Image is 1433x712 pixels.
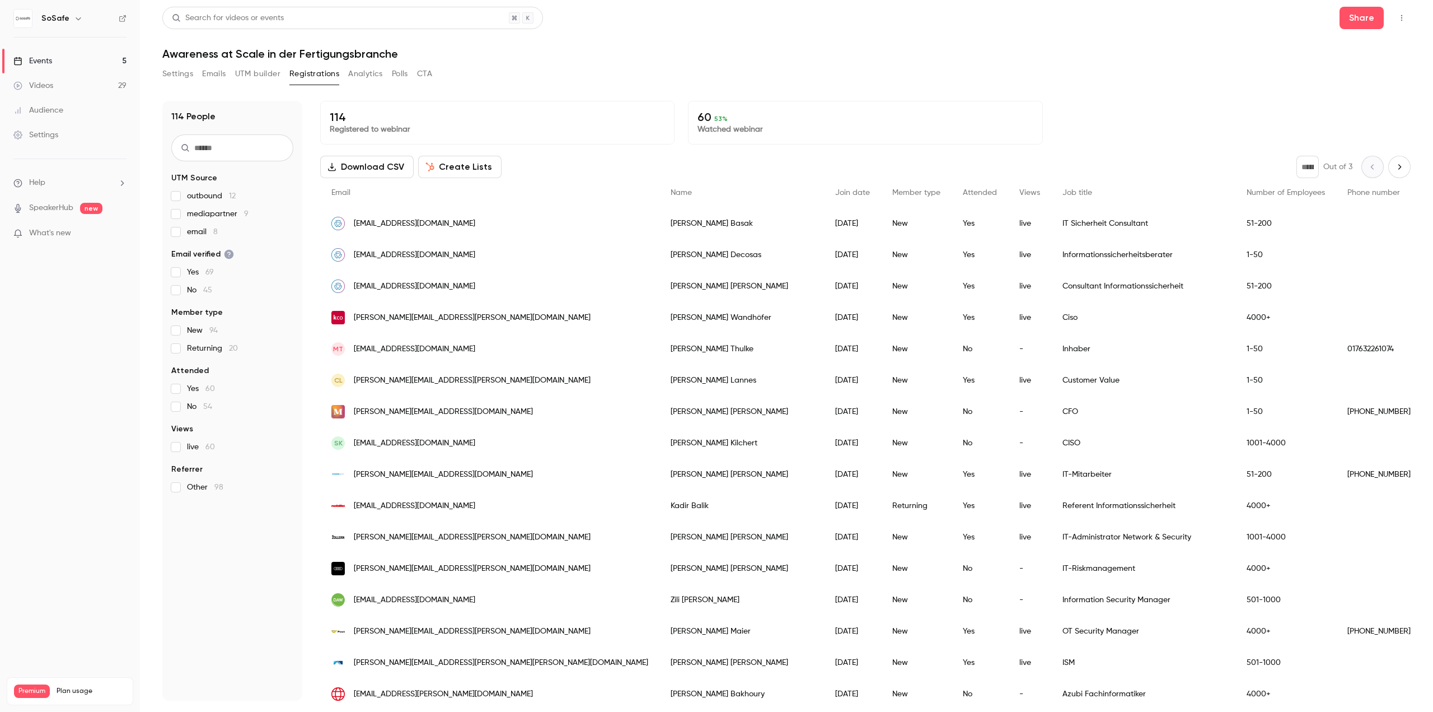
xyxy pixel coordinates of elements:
[1336,333,1422,365] div: 017632261074
[13,177,127,189] li: help-dropdown-opener
[331,280,345,293] img: intersoft-consulting.de
[952,271,1008,302] div: Yes
[952,365,1008,396] div: Yes
[1008,333,1051,365] div: -
[952,584,1008,616] div: No
[1008,553,1051,584] div: -
[331,217,345,230] img: intersoft-consulting.de
[1051,522,1235,553] div: IT-Administrator Network & Security
[881,553,952,584] div: New
[41,13,69,24] h6: SoSafe
[1019,189,1040,197] span: Views
[13,55,52,67] div: Events
[1051,239,1235,271] div: Informationssicherheitsberater
[1235,553,1336,584] div: 4000+
[659,553,824,584] div: [PERSON_NAME] [PERSON_NAME]
[1051,365,1235,396] div: Customer Value
[697,124,1033,135] p: Watched webinar
[171,110,216,123] h1: 114 People
[209,327,218,334] span: 94
[1008,584,1051,616] div: -
[1051,459,1235,490] div: IT-Mitarbeiter
[334,375,343,385] span: CL
[331,311,345,324] img: kloeckner.com
[213,228,218,236] span: 8
[963,189,997,197] span: Attended
[952,678,1008,710] div: No
[172,12,284,24] div: Search for videos or events
[1008,365,1051,396] div: live
[824,271,881,302] div: [DATE]
[80,203,102,214] span: new
[1008,678,1051,710] div: -
[331,468,345,481] img: gesys.ch
[354,657,648,669] span: [PERSON_NAME][EMAIL_ADDRESS][PERSON_NAME][PERSON_NAME][DOMAIN_NAME]
[229,192,236,200] span: 12
[171,365,209,376] span: Attended
[187,343,238,354] span: Returning
[881,427,952,459] div: New
[659,522,824,553] div: [PERSON_NAME] [PERSON_NAME]
[952,490,1008,522] div: Yes
[354,312,591,324] span: [PERSON_NAME][EMAIL_ADDRESS][PERSON_NAME][DOMAIN_NAME]
[659,647,824,678] div: [PERSON_NAME] [PERSON_NAME]
[354,438,475,449] span: [EMAIL_ADDRESS][DOMAIN_NAME]
[952,522,1008,553] div: Yes
[659,396,824,427] div: [PERSON_NAME] [PERSON_NAME]
[659,239,824,271] div: [PERSON_NAME] Decosas
[659,333,824,365] div: [PERSON_NAME] Thulke
[1235,396,1336,427] div: 1-50
[824,490,881,522] div: [DATE]
[881,584,952,616] div: New
[1008,647,1051,678] div: live
[187,325,218,336] span: New
[1062,189,1092,197] span: Job title
[187,267,214,278] span: Yes
[29,227,71,239] span: What's new
[171,173,293,493] section: facet-groups
[881,522,952,553] div: New
[881,365,952,396] div: New
[202,65,226,83] button: Emails
[13,80,53,91] div: Videos
[1008,490,1051,522] div: live
[187,190,236,202] span: outbound
[892,189,940,197] span: Member type
[824,239,881,271] div: [DATE]
[824,302,881,333] div: [DATE]
[354,218,475,230] span: [EMAIL_ADDRESS][DOMAIN_NAME]
[171,307,223,318] span: Member type
[952,302,1008,333] div: Yes
[331,630,345,633] img: post.at
[659,459,824,490] div: [PERSON_NAME] [PERSON_NAME]
[187,482,223,493] span: Other
[29,177,45,189] span: Help
[354,688,533,700] span: [EMAIL_ADDRESS][PERSON_NAME][DOMAIN_NAME]
[952,427,1008,459] div: No
[354,375,591,387] span: [PERSON_NAME][EMAIL_ADDRESS][PERSON_NAME][DOMAIN_NAME]
[1051,490,1235,522] div: Referent Informationssicherheit
[187,208,249,220] span: mediapartner
[333,344,343,354] span: MT
[824,616,881,647] div: [DATE]
[824,678,881,710] div: [DATE]
[14,10,32,27] img: SoSafe
[171,464,203,475] span: Referrer
[1051,678,1235,710] div: Azubi Fachinformatiker
[171,249,234,260] span: Email verified
[392,65,408,83] button: Polls
[354,532,591,543] span: [PERSON_NAME][EMAIL_ADDRESS][PERSON_NAME][DOMAIN_NAME]
[331,593,345,607] img: daw.de
[162,65,193,83] button: Settings
[334,438,343,448] span: SK
[331,656,345,669] img: freudenberg.com
[1235,208,1336,239] div: 51-200
[952,396,1008,427] div: No
[1235,522,1336,553] div: 1001-4000
[881,647,952,678] div: New
[1235,616,1336,647] div: 4000+
[331,499,345,513] img: nobilia.de
[187,401,212,412] span: No
[881,208,952,239] div: New
[1051,396,1235,427] div: CFO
